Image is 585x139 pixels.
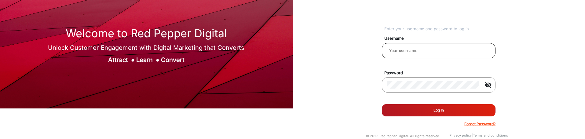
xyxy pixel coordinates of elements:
p: Forgot Password? [464,121,495,127]
a: Privacy policy [449,133,472,137]
mat-icon: visibility_off [481,81,495,89]
span: ● [131,56,135,64]
mat-label: Username [380,35,503,42]
mat-label: Password [380,70,503,76]
div: Attract Learn Convert [48,55,244,64]
a: Terms and conditions [473,133,508,137]
a: | [472,133,473,137]
h1: Welcome to Red Pepper Digital [48,27,244,40]
span: ● [156,56,159,64]
div: Unlock Customer Engagement with Digital Marketing that Converts [48,43,244,52]
input: Your username [387,47,491,54]
button: Log In [382,104,495,116]
small: © 2025 RedPepper Digital. All rights reserved. [366,134,440,138]
div: Enter your username and password to log in [384,26,496,32]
